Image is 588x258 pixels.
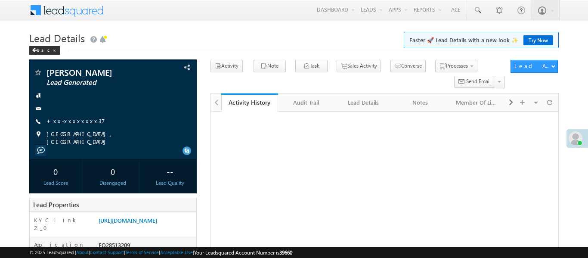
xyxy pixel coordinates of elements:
a: Try Now [523,35,553,45]
span: Your Leadsquared Account Number is [194,249,292,256]
span: [GEOGRAPHIC_DATA], [GEOGRAPHIC_DATA] [46,130,181,146]
div: Notes [399,97,441,108]
a: +xx-xxxxxxxx37 [46,117,105,124]
span: Processes [446,62,468,69]
div: 0 [89,163,137,179]
button: Processes [435,60,477,72]
span: [PERSON_NAME] [46,68,150,77]
div: EQ28513209 [96,241,196,253]
div: Lead Details [342,97,384,108]
div: Lead Quality [146,179,194,187]
div: 0 [31,163,80,179]
div: Lead Actions [514,62,551,70]
a: About [76,249,89,255]
span: Lead Generated [46,78,150,87]
button: Activity [210,60,243,72]
span: Send Email [466,78,491,85]
button: Converse [390,60,426,72]
a: Lead Details [335,93,392,112]
div: Audit Trail [285,97,327,108]
label: Application Number [34,241,90,256]
span: © 2025 LeadSquared | | | | | [29,249,292,257]
a: Terms of Service [125,249,159,255]
button: Sales Activity [337,60,381,72]
button: Task [295,60,328,72]
span: Lead Properties [33,200,79,209]
div: Member Of Lists [456,97,498,108]
span: Lead Details [29,31,85,45]
label: KYC link 2_0 [34,216,90,232]
a: Acceptable Use [160,249,193,255]
a: Activity History [221,93,278,112]
a: Member Of Lists [449,93,506,112]
button: Note [254,60,286,72]
span: 39660 [279,249,292,256]
a: [URL][DOMAIN_NAME] [99,217,157,224]
a: Notes [392,93,449,112]
a: Back [29,46,64,53]
button: Lead Actions [511,60,558,73]
div: Activity History [228,98,272,106]
span: Faster 🚀 Lead Details with a new look ✨ [409,36,553,44]
div: Back [29,46,60,55]
a: Audit Trail [278,93,335,112]
button: Send Email [454,76,495,88]
div: -- [146,163,194,179]
div: Lead Score [31,179,80,187]
div: Disengaged [89,179,137,187]
a: Contact Support [90,249,124,255]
